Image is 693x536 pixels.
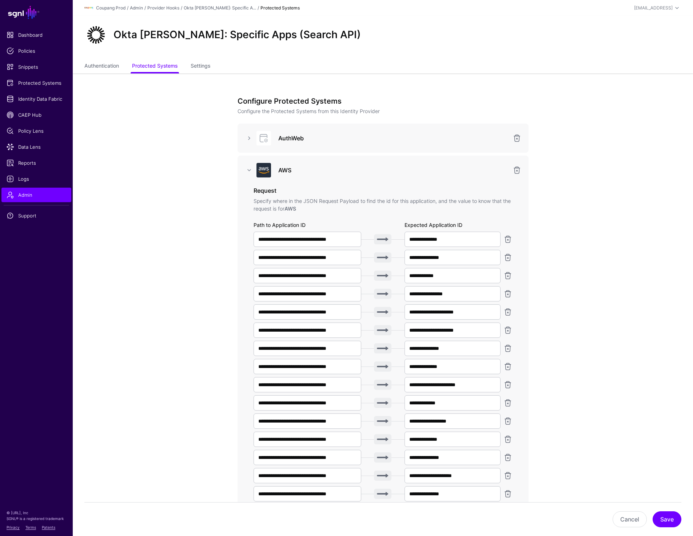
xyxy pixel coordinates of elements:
[7,175,66,183] span: Logs
[7,127,66,135] span: Policy Lens
[7,47,66,55] span: Policies
[405,221,462,229] label: Expected Application ID
[634,5,673,11] div: [EMAIL_ADDRESS]
[7,212,66,219] span: Support
[254,197,513,212] p: Specify where in the JSON Request Payload to find the id for this application, and the value to k...
[653,511,681,527] button: Save
[96,5,126,11] a: Coupang Prod
[254,186,513,195] h3: Request
[1,44,71,58] a: Policies
[42,525,55,529] a: Patents
[238,97,529,105] h3: Configure Protected Systems
[278,134,508,143] h3: AuthWeb
[126,5,130,11] div: /
[7,111,66,119] span: CAEP Hub
[130,5,143,11] a: Admin
[1,140,71,154] a: Data Lens
[254,221,306,229] label: Path to Application ID
[184,5,256,11] a: Okta [PERSON_NAME]: Specific A...
[1,124,71,138] a: Policy Lens
[1,108,71,122] a: CAEP Hub
[84,23,108,47] img: svg+xml;base64,PHN2ZyB3aWR0aD0iNjQiIGhlaWdodD0iNjQiIHZpZXdCb3g9IjAgMCA2NCA2NCIgZmlsbD0ibm9uZSIgeG...
[113,29,361,41] h2: Okta [PERSON_NAME]: Specific Apps (Search API)
[284,205,296,212] strong: AWS
[7,31,66,39] span: Dashboard
[143,5,147,11] div: /
[256,5,260,11] div: /
[7,63,66,71] span: Snippets
[7,191,66,199] span: Admin
[7,159,66,167] span: Reports
[7,516,66,521] p: SGNL® is a registered trademark
[1,156,71,170] a: Reports
[256,163,271,177] img: svg+xml;base64,PHN2ZyB3aWR0aD0iNjQiIGhlaWdodD0iNjQiIHZpZXdCb3g9IjAgMCA2NCA2NCIgZmlsbD0ibm9uZSIgeG...
[1,60,71,74] a: Snippets
[84,60,119,73] a: Authentication
[1,28,71,42] a: Dashboard
[613,511,647,527] button: Cancel
[84,4,93,12] img: svg+xml;base64,PHN2ZyBpZD0iTG9nbyIgeG1sbnM9Imh0dHA6Ly93d3cudzMub3JnLzIwMDAvc3ZnIiB3aWR0aD0iMTIxLj...
[191,60,210,73] a: Settings
[278,166,508,175] h3: AWS
[132,60,178,73] a: Protected Systems
[1,188,71,202] a: Admin
[7,510,66,516] p: © [URL], Inc
[7,79,66,87] span: Protected Systems
[25,525,36,529] a: Terms
[1,92,71,106] a: Identity Data Fabric
[1,172,71,186] a: Logs
[147,5,179,11] a: Provider Hooks
[7,143,66,151] span: Data Lens
[4,4,68,20] a: SGNL
[238,107,529,115] p: Configure the Protected Systems from this Identity Provider
[7,95,66,103] span: Identity Data Fabric
[260,5,300,11] strong: Protected Systems
[1,76,71,90] a: Protected Systems
[179,5,184,11] div: /
[7,525,20,529] a: Privacy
